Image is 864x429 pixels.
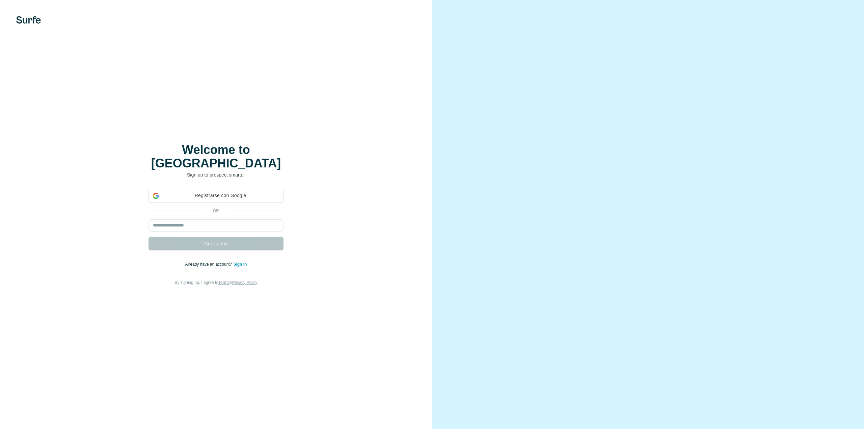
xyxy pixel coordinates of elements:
[148,189,283,203] div: Registrarse con Google
[145,202,287,217] iframe: Botón Iniciar sesión con Google
[218,280,230,285] a: Terms
[148,143,283,170] h1: Welcome to [GEOGRAPHIC_DATA]
[148,171,283,178] p: Sign up to prospect smarter
[232,280,258,285] a: Privacy Policy
[185,262,234,267] span: Already have an account?
[16,16,41,24] img: Surfe's logo
[233,262,247,267] a: Sign in
[175,280,258,285] span: By signing up, I agree to &
[162,192,279,199] span: Registrarse con Google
